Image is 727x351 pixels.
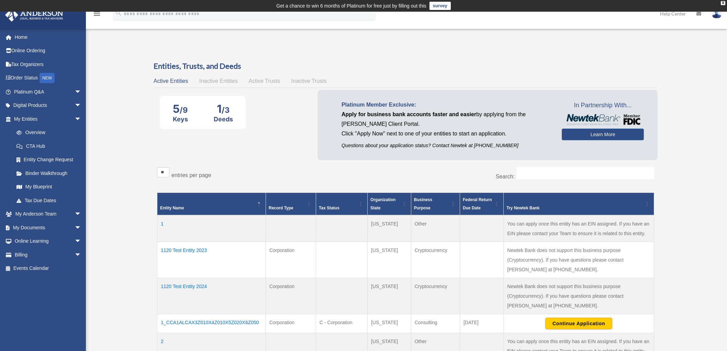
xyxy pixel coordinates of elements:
[342,129,551,139] p: Click "Apply Now" next to one of your entities to start an application.
[173,116,188,123] div: Keys
[316,193,368,215] th: Tax Status: Activate to sort
[504,215,654,242] td: You can apply once this entity has an EIN assigned. If you have an EIN please contact your Team t...
[5,30,92,44] a: Home
[463,197,492,210] span: Federal Return Due Date
[506,204,644,212] div: Try Newtek Bank
[342,111,476,117] span: Apply for business bank accounts faster and easier
[75,112,88,126] span: arrow_drop_down
[115,9,122,17] i: search
[75,234,88,249] span: arrow_drop_down
[368,193,411,215] th: Organization State: Activate to sort
[269,206,293,210] span: Record Type
[214,102,233,116] div: 1
[316,314,368,333] td: C - Corporation
[5,44,92,58] a: Online Ordering
[565,114,640,125] img: NewtekBankLogoSM.png
[266,193,316,215] th: Record Type: Activate to sort
[276,2,426,10] div: Get a chance to win 6 months of Platinum for free just by filling out this
[10,139,88,153] a: CTA Hub
[411,278,460,314] td: Cryptocurrency
[157,314,266,333] td: 1_CCA1ALCAX3Z010X4Z010X5Z020X6Z050
[157,193,266,215] th: Entity Name: Activate to invert sorting
[214,116,233,123] div: Deeds
[342,110,551,129] p: by applying from the [PERSON_NAME] Client Portal.
[545,318,612,329] button: Continue Application
[157,215,266,242] td: 1
[368,278,411,314] td: [US_STATE]
[75,85,88,99] span: arrow_drop_down
[160,206,184,210] span: Entity Name
[368,314,411,333] td: [US_STATE]
[562,100,644,111] span: In Partnership With...
[5,112,88,126] a: My Entitiesarrow_drop_down
[154,61,658,72] h3: Entities, Trusts, and Deeds
[266,242,316,278] td: Corporation
[414,197,432,210] span: Business Purpose
[40,73,55,83] div: NEW
[249,78,280,84] span: Active Trusts
[5,207,92,221] a: My Anderson Teamarrow_drop_down
[411,314,460,333] td: Consulting
[460,193,503,215] th: Federal Return Due Date: Activate to sort
[5,85,92,99] a: Platinum Q&Aarrow_drop_down
[319,206,339,210] span: Tax Status
[291,78,327,84] span: Inactive Trusts
[504,242,654,278] td: Newtek Bank does not support this business purpose (Cryptocurrency). If you have questions please...
[3,8,65,22] img: Anderson Advisors Platinum Portal
[157,242,266,278] td: 1120 Test Entity 2023
[5,248,92,262] a: Billingarrow_drop_down
[496,174,515,179] label: Search:
[411,215,460,242] td: Other
[5,221,92,234] a: My Documentsarrow_drop_down
[222,106,230,114] span: /3
[5,234,92,248] a: Online Learningarrow_drop_down
[411,242,460,278] td: Cryptocurrency
[75,221,88,235] span: arrow_drop_down
[10,126,85,140] a: Overview
[368,242,411,278] td: [US_STATE]
[157,278,266,314] td: 1120 Test Entity 2024
[10,180,88,194] a: My Blueprint
[154,78,188,84] span: Active Entities
[171,172,211,178] label: entries per page
[10,194,88,207] a: Tax Due Dates
[5,99,92,112] a: Digital Productsarrow_drop_down
[93,12,101,18] a: menu
[10,166,88,180] a: Binder Walkthrough
[266,314,316,333] td: Corporation
[75,207,88,221] span: arrow_drop_down
[342,100,551,110] p: Platinum Member Exclusive:
[342,141,551,150] p: Questions about your application status? Contact Newtek at [PHONE_NUMBER]
[411,193,460,215] th: Business Purpose: Activate to sort
[173,102,188,116] div: 5
[5,71,92,85] a: Order StatusNEW
[10,153,88,167] a: Entity Change Request
[429,2,451,10] a: survey
[562,129,644,140] a: Learn More
[370,197,395,210] span: Organization State
[460,314,503,333] td: [DATE]
[75,99,88,113] span: arrow_drop_down
[75,248,88,262] span: arrow_drop_down
[180,106,188,114] span: /9
[504,193,654,215] th: Try Newtek Bank : Activate to sort
[93,10,101,18] i: menu
[721,1,725,5] div: close
[712,9,722,19] img: User Pic
[5,262,92,275] a: Events Calendar
[266,278,316,314] td: Corporation
[504,278,654,314] td: Newtek Bank does not support this business purpose (Cryptocurrency). If you have questions please...
[368,215,411,242] td: [US_STATE]
[199,78,238,84] span: Inactive Entities
[5,57,92,71] a: Tax Organizers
